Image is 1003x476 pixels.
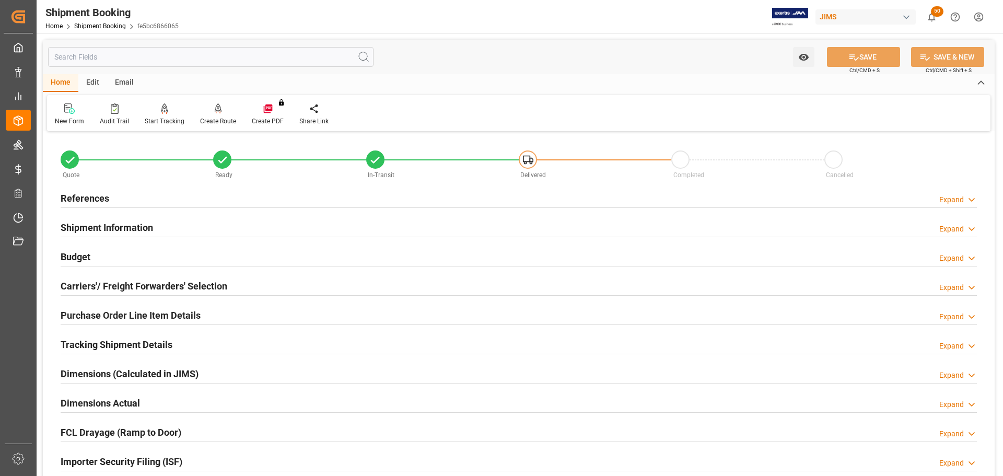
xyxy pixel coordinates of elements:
h2: Dimensions Actual [61,396,140,410]
span: Completed [673,171,704,179]
span: Ctrl/CMD + S [849,66,880,74]
a: Home [45,22,63,30]
div: Share Link [299,117,329,126]
h2: Budget [61,250,90,264]
h2: Shipment Information [61,220,153,235]
h2: Carriers'/ Freight Forwarders' Selection [61,279,227,293]
img: Exertis%20JAM%20-%20Email%20Logo.jpg_1722504956.jpg [772,8,808,26]
div: Expand [939,311,964,322]
span: Ctrl/CMD + Shift + S [926,66,972,74]
div: Audit Trail [100,117,129,126]
h2: References [61,191,109,205]
h2: Dimensions (Calculated in JIMS) [61,367,199,381]
h2: FCL Drayage (Ramp to Door) [61,425,181,439]
div: Create Route [200,117,236,126]
span: In-Transit [368,171,394,179]
div: Expand [939,253,964,264]
button: show 50 new notifications [920,5,943,29]
h2: Purchase Order Line Item Details [61,308,201,322]
div: Expand [939,370,964,381]
span: 50 [931,6,943,17]
div: Expand [939,341,964,352]
div: Shipment Booking [45,5,179,20]
a: Shipment Booking [74,22,126,30]
button: SAVE & NEW [911,47,984,67]
div: Expand [939,282,964,293]
button: Help Center [943,5,967,29]
span: Cancelled [826,171,854,179]
div: Expand [939,194,964,205]
div: New Form [55,117,84,126]
h2: Tracking Shipment Details [61,338,172,352]
div: Email [107,74,142,92]
div: Expand [939,224,964,235]
span: Quote [63,171,79,179]
div: Home [43,74,78,92]
input: Search Fields [48,47,374,67]
h2: Importer Security Filing (ISF) [61,455,182,469]
div: Start Tracking [145,117,184,126]
div: Expand [939,399,964,410]
div: JIMS [815,9,916,25]
div: Expand [939,428,964,439]
button: open menu [793,47,814,67]
button: SAVE [827,47,900,67]
span: Delivered [520,171,546,179]
button: JIMS [815,7,920,27]
div: Edit [78,74,107,92]
span: Ready [215,171,232,179]
div: Expand [939,458,964,469]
